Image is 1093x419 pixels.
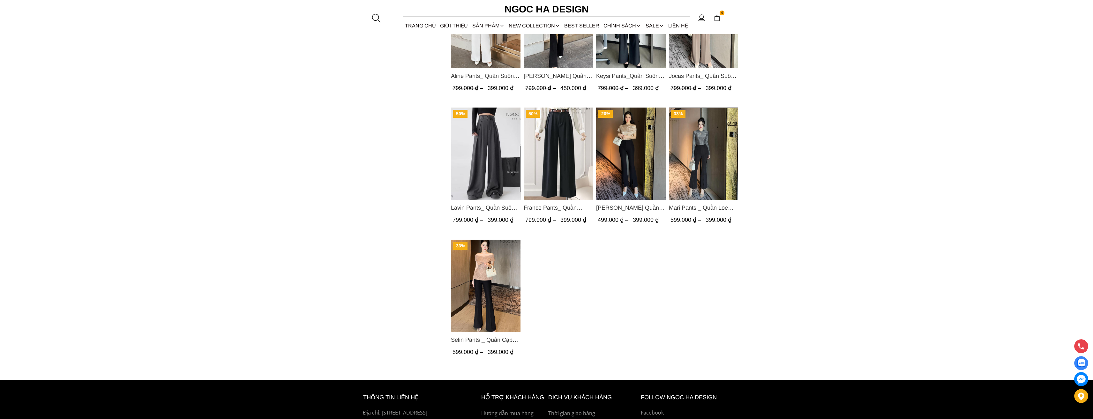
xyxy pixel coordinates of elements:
[560,85,586,91] span: 450.000 ₫
[633,217,659,223] span: 399.000 ₫
[363,393,467,402] h6: thông tin liên hệ
[669,203,738,212] span: Mari Pants _ Quần Loe Gân Nổi 2 Màu Đen, Trắng - Q015
[470,17,506,34] div: SẢN PHẨM
[499,2,595,17] a: Ngoc Ha Design
[641,409,730,417] a: Facebook
[438,17,470,34] a: GIỚI THIỆU
[523,71,593,80] span: [PERSON_NAME] Quần Loe Dài Có Cạp Màu Đen Q061
[523,203,593,212] span: France Pants_ Quần Suông 2 Ly Kèm Đai Q048
[451,335,520,344] span: Selin Pants _ Quần Cạp Cao Xếp Ly Giữa 2 màu Đen, Cam - Q007
[525,85,557,91] span: 799.000 ₫
[714,14,721,21] img: img-CART-ICON-ksit0nf1
[669,108,738,200] a: Product image - Mari Pants _ Quần Loe Gân Nổi 2 Màu Đen, Trắng - Q015
[451,240,520,332] a: Product image - Selin Pants _ Quần Cạp Cao Xếp Ly Giữa 2 màu Đen, Cam - Q007
[1074,372,1088,386] a: messenger
[403,17,438,34] a: TRANG CHỦ
[523,71,593,80] a: Link to Jenny Pants_ Quần Loe Dài Có Cạp Màu Đen Q061
[596,203,666,212] span: [PERSON_NAME] Quần Cạp Cao Xẻ Gấu 2 Màu Đen, Cam - Q054
[560,217,586,223] span: 399.000 ₫
[523,203,593,212] a: Link to France Pants_ Quần Suông 2 Ly Kèm Đai Q048
[598,217,630,223] span: 499.000 ₫
[596,203,666,212] a: Link to Doris Pants_ Quần Cạp Cao Xẻ Gấu 2 Màu Đen, Cam - Q054
[669,71,738,80] a: Link to Jocas Pants_ Quần Suông Chiết Ly Kèm Đai Q051
[633,85,659,91] span: 399.000 ₫
[596,71,666,80] a: Link to Keysi Pants_Quần Suông May Nhả Ly Q057
[705,85,731,91] span: 399.000 ₫
[451,108,520,200] a: Product image - Lavin Pants_ Quần Suông Rộng Bản Đai To Q045
[666,17,690,34] a: LIÊN HỆ
[643,17,666,34] a: SALE
[720,11,725,16] span: 0
[670,85,702,91] span: 799.000 ₫
[451,240,520,332] img: Selin Pants _ Quần Cạp Cao Xếp Ly Giữa 2 màu Đen, Cam - Q007
[669,71,738,80] span: Jocas Pants_ Quần Suông Chiết Ly Kèm Đai Q051
[596,71,666,80] span: Keysi Pants_Quần Suông May Nhả Ly Q057
[596,108,666,200] a: Product image - Doris Pants_ Quần Cạp Cao Xẻ Gấu 2 Màu Đen, Cam - Q054
[481,393,545,402] h6: hỗ trợ khách hàng
[451,108,520,200] img: Lavin Pants_ Quần Suông Rộng Bản Đai To Q045
[451,335,520,344] a: Link to Selin Pants _ Quần Cạp Cao Xếp Ly Giữa 2 màu Đen, Cam - Q007
[451,203,520,212] a: Link to Lavin Pants_ Quần Suông Rộng Bản Đai To Q045
[523,108,593,200] img: France Pants_ Quần Suông 2 Ly Kèm Đai Q048
[602,17,643,34] div: Chính sách
[451,71,520,80] span: Aline Pants_ Quần Suông Xếp Ly Mềm Q063
[670,217,702,223] span: 599.000 ₫
[705,217,731,223] span: 399.000 ₫
[506,17,562,34] a: NEW COLLECTION
[451,203,520,212] span: Lavin Pants_ Quần Suông Rộng Bản Đai To Q045
[523,108,593,200] a: Product image - France Pants_ Quần Suông 2 Ly Kèm Đai Q048
[1077,359,1085,367] img: Display image
[596,108,666,200] img: Doris Pants_ Quần Cạp Cao Xẻ Gấu 2 Màu Đen, Cam - Q054
[669,108,738,200] img: Mari Pants _ Quần Loe Gân Nổi 2 Màu Đen, Trắng - Q015
[453,217,485,223] span: 799.000 ₫
[641,393,730,402] h6: Follow ngoc ha Design
[453,85,485,91] span: 799.000 ₫
[481,409,545,418] a: Hướng dẫn mua hàng
[1074,356,1088,370] a: Display image
[669,203,738,212] a: Link to Mari Pants _ Quần Loe Gân Nổi 2 Màu Đen, Trắng - Q015
[598,85,630,91] span: 799.000 ₫
[548,409,638,418] a: Thời gian giao hàng
[488,85,513,91] span: 399.000 ₫
[488,217,513,223] span: 399.000 ₫
[548,393,638,402] h6: Dịch vụ khách hàng
[562,17,602,34] a: BEST SELLER
[453,349,485,355] span: 599.000 ₫
[488,349,513,355] span: 399.000 ₫
[451,71,520,80] a: Link to Aline Pants_ Quần Suông Xếp Ly Mềm Q063
[525,217,557,223] span: 799.000 ₫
